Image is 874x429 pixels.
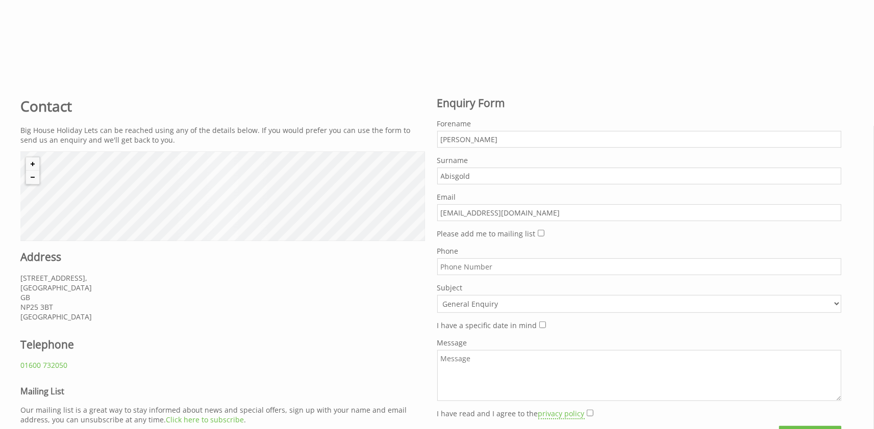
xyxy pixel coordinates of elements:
label: I have read and I agree to the [437,409,585,418]
button: Zoom out [26,171,39,184]
h1: Contact [20,96,425,116]
label: Message [437,338,842,347]
label: Forename [437,119,842,128]
label: I have a specific date in mind [437,320,537,330]
label: Surname [437,155,842,165]
a: privacy policy [538,409,585,419]
input: Surname [437,168,842,184]
label: Email [437,192,842,202]
h3: Mailing List [20,386,425,397]
h2: Enquiry Form [437,96,842,110]
label: Subject [437,283,842,292]
a: Click here to subscribe [166,415,244,424]
label: Phone [437,246,842,256]
label: Please add me to mailing list [437,229,536,238]
canvas: Map [20,152,425,241]
p: Our mailing list is a great way to stay informed about news and special offers, sign up with your... [20,405,425,424]
a: 01600 732050 [20,360,67,370]
h2: Address [20,250,425,264]
button: Zoom in [26,157,39,171]
input: Forename [437,131,842,148]
h2: Telephone [20,337,210,352]
input: Email Address [437,204,842,221]
p: [STREET_ADDRESS], [GEOGRAPHIC_DATA] GB NP25 3BT [GEOGRAPHIC_DATA] [20,273,425,321]
p: Big House Holiday Lets can be reached using any of the details below. If you would prefer you can... [20,125,425,145]
input: Phone Number [437,258,842,275]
